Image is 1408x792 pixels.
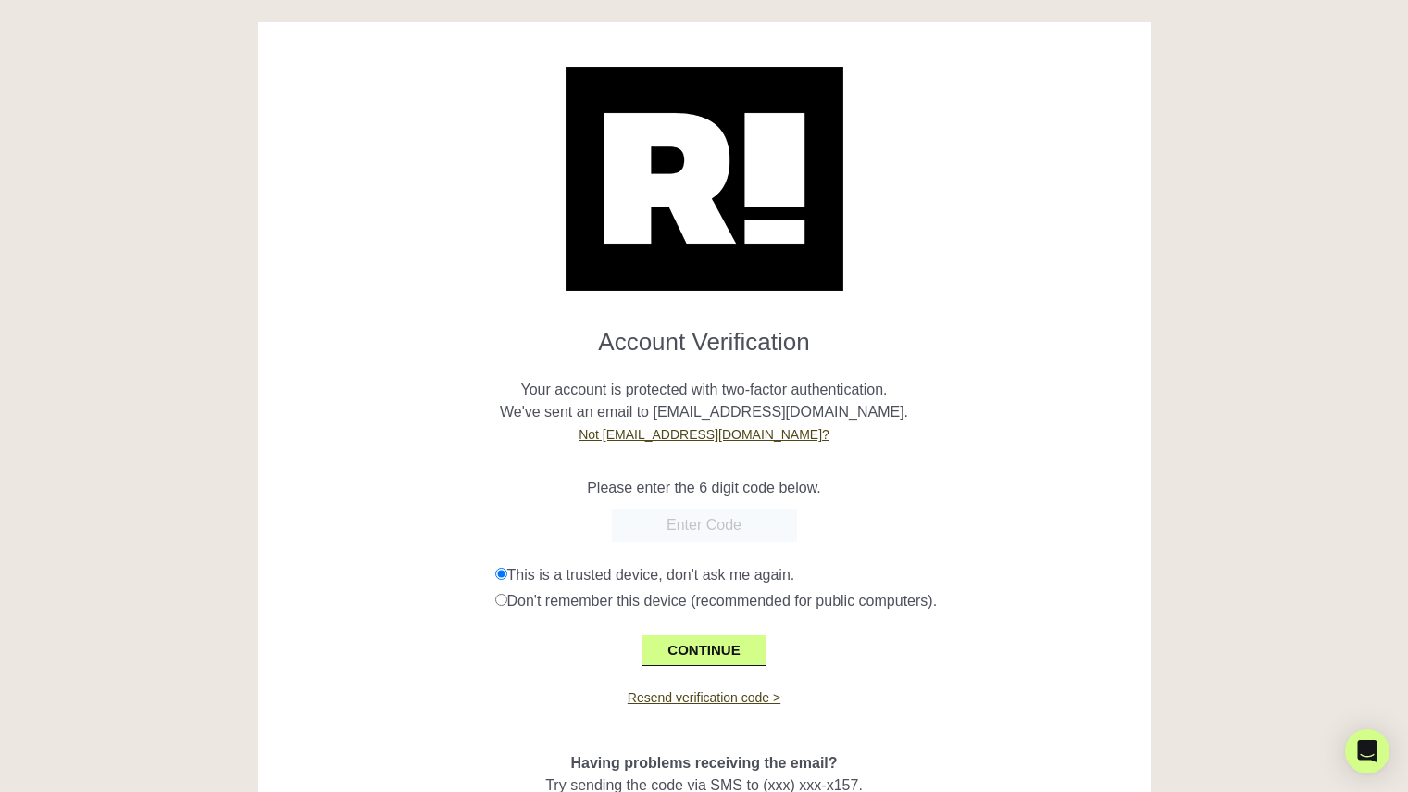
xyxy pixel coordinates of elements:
div: Don't remember this device (recommended for public computers). [495,590,1137,612]
input: Enter Code [612,509,797,542]
img: Retention.com [566,67,843,291]
button: CONTINUE [642,635,766,666]
div: This is a trusted device, don't ask me again. [495,564,1137,586]
a: Resend verification code > [628,690,780,705]
span: Having problems receiving the email? [570,755,837,771]
div: Open Intercom Messenger [1345,729,1389,773]
h1: Account Verification [272,313,1137,357]
p: Your account is protected with two-factor authentication. We've sent an email to [EMAIL_ADDRESS][... [272,357,1137,446]
a: Not [EMAIL_ADDRESS][DOMAIN_NAME]? [579,427,829,442]
p: Please enter the 6 digit code below. [272,477,1137,499]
